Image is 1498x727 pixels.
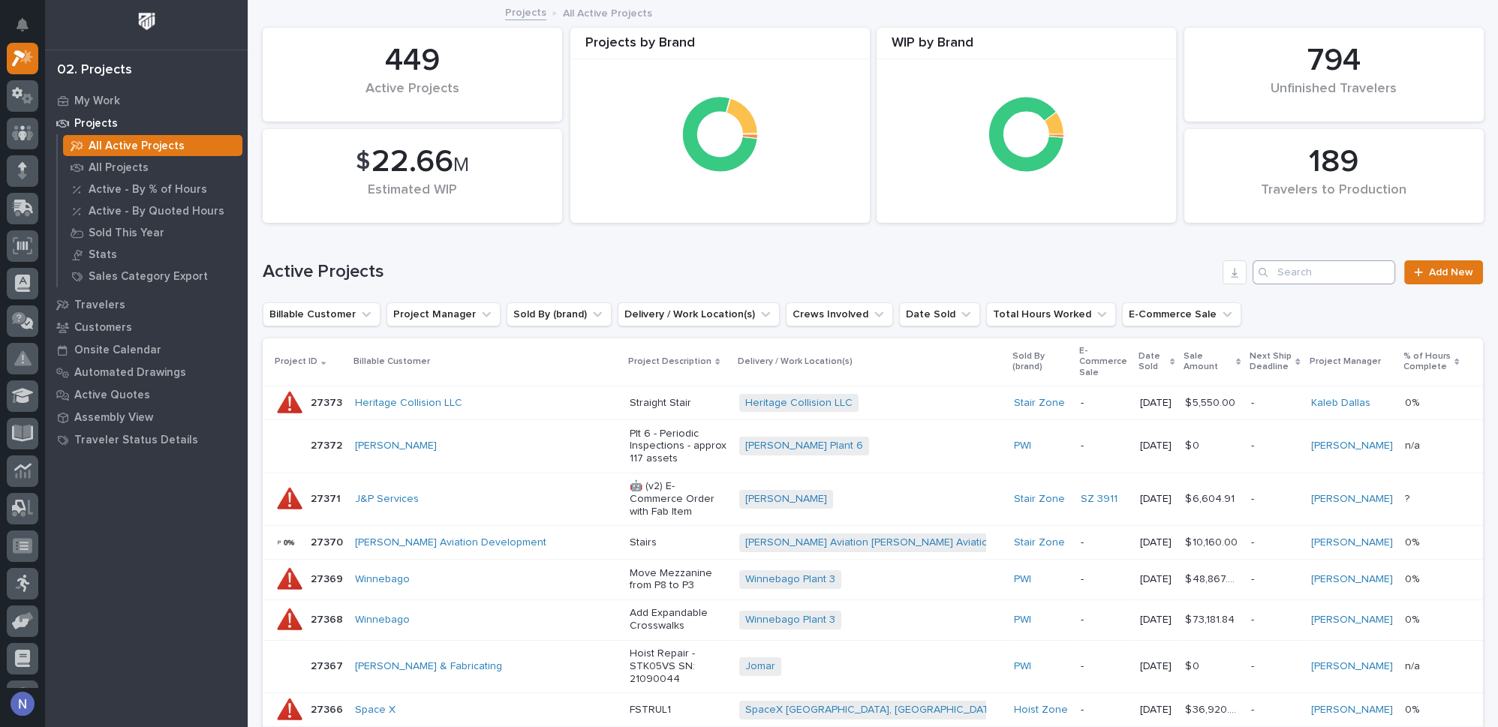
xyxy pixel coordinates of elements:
[786,302,893,326] button: Crews Involved
[1405,701,1422,716] p: 0%
[263,599,1483,640] tr: 2736827368 Winnebago Add Expandable CrosswalksWinnebago Plant 3 PWI -[DATE]$ 73,181.84$ 73,181.84...
[1253,260,1395,284] div: Search
[630,428,727,465] p: Plt 6 - Periodic Inspections - approx 117 assets
[1311,493,1393,506] a: [PERSON_NAME]
[74,321,132,335] p: Customers
[1185,437,1202,452] p: $ 0
[1139,348,1166,376] p: Date Sold
[1140,397,1173,410] p: [DATE]
[1311,704,1393,716] a: [PERSON_NAME]
[45,338,248,361] a: Onsite Calendar
[311,570,346,586] p: 27369
[355,536,546,549] a: [PERSON_NAME] Aviation Development
[1210,81,1458,113] div: Unfinished Travelers
[1403,348,1451,376] p: % of Hours Complete
[89,183,207,197] p: Active - By % of Hours
[355,614,410,626] a: Winnebago
[1185,490,1238,506] p: $ 6,604.91
[1081,536,1128,549] p: -
[355,704,396,716] a: Space X
[1014,493,1065,506] a: Stair Zone
[563,4,652,20] p: All Active Projects
[1311,573,1393,586] a: [PERSON_NAME]
[1405,490,1412,506] p: ?
[1429,267,1473,278] span: Add New
[311,490,344,506] p: 27371
[1405,611,1422,626] p: 0%
[45,383,248,406] a: Active Quotes
[1210,42,1458,80] div: 794
[263,419,1483,473] tr: 2737227372 [PERSON_NAME] Plt 6 - Periodic Inspections - approx 117 assets[PERSON_NAME] Plant 6 PW...
[1311,660,1393,673] a: [PERSON_NAME]
[371,146,453,178] span: 22.66
[263,640,1483,693] tr: 2736727367 [PERSON_NAME] & Fabricating Hoist Repair - STK05VS SN: 21090044Jomar PWI -[DATE]$ 0$ 0...
[745,704,1039,716] a: SpaceX [GEOGRAPHIC_DATA], [GEOGRAPHIC_DATA] location
[1140,536,1173,549] p: [DATE]
[877,35,1176,60] div: WIP by Brand
[1014,397,1065,410] a: Stair Zone
[263,261,1217,283] h1: Active Projects
[311,611,346,626] p: 27368
[1014,573,1031,586] a: PWI
[630,397,727,410] p: Straight Stair
[311,533,346,549] p: 27370
[353,353,430,370] p: Billable Customer
[1405,394,1422,410] p: 0%
[1081,660,1128,673] p: -
[1140,573,1173,586] p: [DATE]
[1012,348,1070,376] p: Sold By (brand)
[1405,570,1422,586] p: 0%
[745,573,835,586] a: Winnebago Plant 3
[1140,660,1173,673] p: [DATE]
[1014,536,1065,549] a: Stair Zone
[74,344,161,357] p: Onsite Calendar
[1185,394,1238,410] p: $ 5,550.00
[45,428,248,451] a: Traveler Status Details
[58,179,248,200] a: Active - By % of Hours
[1014,660,1031,673] a: PWI
[355,440,437,452] a: [PERSON_NAME]
[311,701,346,716] p: 27366
[630,480,727,518] p: 🤖 (v2) E-Commerce Order with Fab Item
[355,573,410,586] a: Winnebago
[74,366,186,380] p: Automated Drawings
[1251,573,1299,586] p: -
[630,704,727,716] p: FSTRUL1
[1014,440,1031,452] a: PWI
[387,302,501,326] button: Project Manager
[1140,704,1173,716] p: [DATE]
[58,135,248,156] a: All Active Projects
[1210,182,1458,214] div: Travelers to Production
[899,302,980,326] button: Date Sold
[745,614,835,626] a: Winnebago Plant 3
[1311,440,1393,452] a: [PERSON_NAME]
[1250,348,1292,376] p: Next Ship Deadline
[89,205,224,218] p: Active - By Quoted Hours
[738,353,853,370] p: Delivery / Work Location(s)
[618,302,780,326] button: Delivery / Work Location(s)
[745,440,863,452] a: [PERSON_NAME] Plant 6
[355,397,462,410] a: Heritage Collision LLC
[263,526,1483,560] tr: 2737027370 [PERSON_NAME] Aviation Development Stairs[PERSON_NAME] Aviation [PERSON_NAME] Aviation...
[1405,657,1423,673] p: n/a
[1014,704,1068,716] a: Hoist Zone
[89,161,149,175] p: All Projects
[58,157,248,178] a: All Projects
[1251,704,1299,716] p: -
[570,35,870,60] div: Projects by Brand
[45,112,248,134] a: Projects
[1081,440,1128,452] p: -
[1185,611,1238,626] p: $ 73,181.84
[1311,397,1370,410] a: Kaleb Dallas
[58,266,248,287] a: Sales Category Export
[7,9,38,41] button: Notifications
[263,560,1483,600] tr: 2736927369 Winnebago Move Mezzanine from P8 to P3Winnebago Plant 3 PWI -[DATE]$ 48,867.86$ 48,867...
[505,3,546,20] a: Projects
[45,293,248,316] a: Travelers
[1210,143,1458,181] div: 189
[89,270,208,284] p: Sales Category Export
[1122,302,1241,326] button: E-Commerce Sale
[745,536,1051,549] a: [PERSON_NAME] Aviation [PERSON_NAME] Aviation (building D)
[89,248,117,262] p: Stats
[58,222,248,243] a: Sold This Year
